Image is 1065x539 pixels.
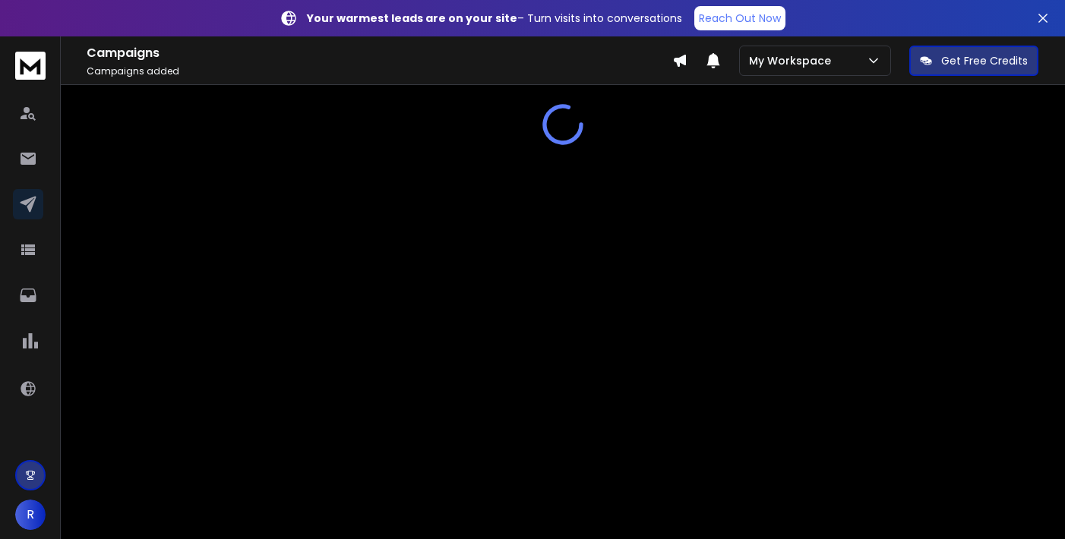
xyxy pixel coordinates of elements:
p: Get Free Credits [941,53,1028,68]
button: R [15,500,46,530]
a: Reach Out Now [694,6,785,30]
strong: Your warmest leads are on your site [307,11,517,26]
h1: Campaigns [87,44,672,62]
p: Reach Out Now [699,11,781,26]
img: logo [15,52,46,80]
p: – Turn visits into conversations [307,11,682,26]
p: Campaigns added [87,65,672,77]
button: Get Free Credits [909,46,1038,76]
p: My Workspace [749,53,837,68]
